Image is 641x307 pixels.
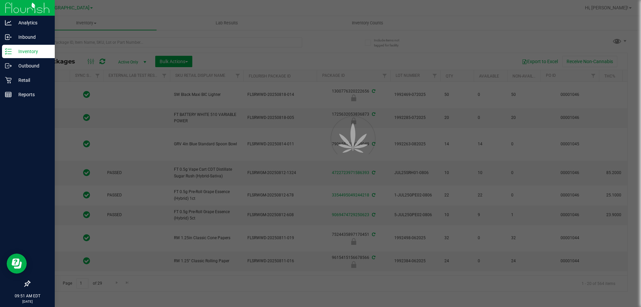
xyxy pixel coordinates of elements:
[7,254,27,274] iframe: Resource center
[5,48,12,55] inline-svg: Inventory
[3,299,52,304] p: [DATE]
[5,34,12,40] inline-svg: Inbound
[5,62,12,69] inline-svg: Outbound
[3,293,52,299] p: 09:51 AM EDT
[12,91,52,99] p: Reports
[12,76,52,84] p: Retail
[12,33,52,41] p: Inbound
[5,19,12,26] inline-svg: Analytics
[12,47,52,55] p: Inventory
[12,19,52,27] p: Analytics
[5,77,12,84] inline-svg: Retail
[5,91,12,98] inline-svg: Reports
[12,62,52,70] p: Outbound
